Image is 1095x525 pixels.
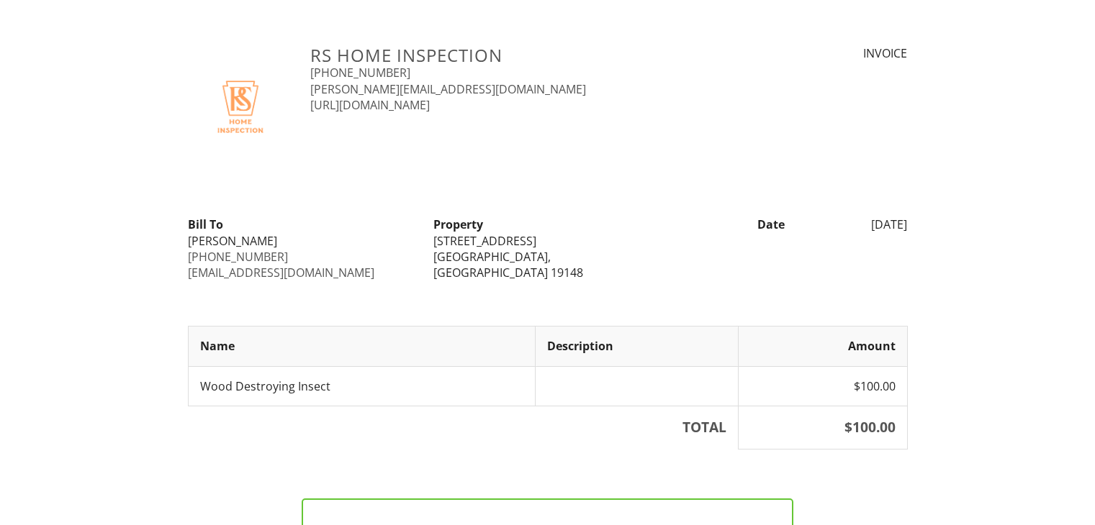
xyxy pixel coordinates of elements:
td: $100.00 [738,366,907,406]
th: Description [536,327,739,366]
strong: Property [433,216,483,232]
th: Name [188,327,536,366]
strong: Bill To [188,216,223,232]
div: Date [670,216,793,232]
th: Amount [738,327,907,366]
a: [PERSON_NAME][EMAIL_ADDRESS][DOMAIN_NAME] [310,81,586,97]
th: TOTAL [188,406,738,449]
a: [PHONE_NUMBER] [188,249,288,265]
th: $100.00 [738,406,907,449]
a: [PHONE_NUMBER] [310,65,410,81]
div: [STREET_ADDRESS] [433,233,662,249]
img: RSHI-secondary-tangerine.png [188,45,294,168]
h3: RS Home Inspection [310,45,723,65]
div: INVOICE [740,45,907,61]
a: [EMAIL_ADDRESS][DOMAIN_NAME] [188,265,374,280]
div: [PERSON_NAME] [188,233,416,249]
td: Wood Destroying Insect [188,366,536,406]
div: [DATE] [793,216,916,232]
div: [GEOGRAPHIC_DATA], [GEOGRAPHIC_DATA] 19148 [433,249,662,281]
a: [URL][DOMAIN_NAME] [310,97,430,113]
